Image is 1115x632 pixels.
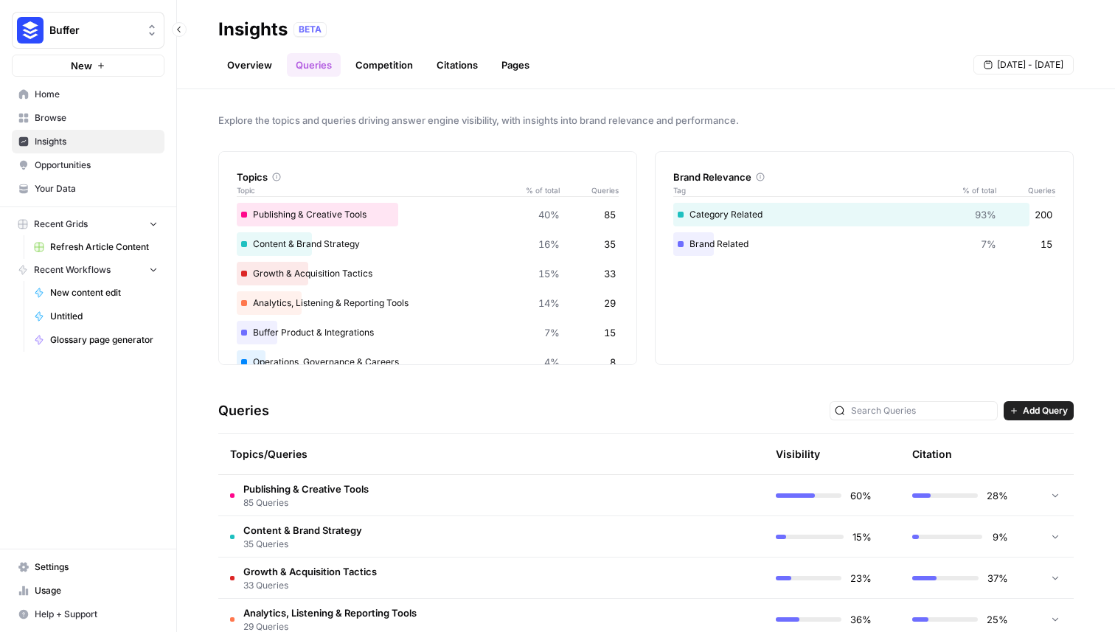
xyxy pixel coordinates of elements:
[12,12,164,49] button: Workspace: Buffer
[538,266,560,281] span: 15%
[218,400,269,421] h3: Queries
[287,53,341,77] a: Queries
[50,240,158,254] span: Refresh Article Content
[243,579,377,592] span: 33 Queries
[604,325,616,340] span: 15
[237,291,619,315] div: Analytics, Listening & Reporting Tools
[34,263,111,277] span: Recent Workflows
[987,488,1008,503] span: 28%
[997,58,1063,72] span: [DATE] - [DATE]
[237,232,619,256] div: Content & Brand Strategy
[973,55,1074,74] button: [DATE] - [DATE]
[50,310,158,323] span: Untitled
[493,53,538,77] a: Pages
[12,130,164,153] a: Insights
[71,58,92,73] span: New
[610,355,616,369] span: 8
[673,232,1055,256] div: Brand Related
[981,237,996,251] span: 7%
[1035,207,1052,222] span: 200
[12,603,164,626] button: Help + Support
[952,184,996,196] span: % of total
[237,262,619,285] div: Growth & Acquisition Tactics
[27,235,164,259] a: Refresh Article Content
[560,184,619,196] span: Queries
[975,207,996,222] span: 93%
[673,170,1055,184] div: Brand Relevance
[850,571,872,586] span: 23%
[347,53,422,77] a: Competition
[515,184,560,196] span: % of total
[12,83,164,106] a: Home
[50,333,158,347] span: Glossary page generator
[12,55,164,77] button: New
[12,177,164,201] a: Your Data
[35,584,158,597] span: Usage
[604,266,616,281] span: 33
[293,22,327,37] div: BETA
[27,305,164,328] a: Untitled
[237,321,619,344] div: Buffer Product & Integrations
[35,608,158,621] span: Help + Support
[243,605,417,620] span: Analytics, Listening & Reporting Tools
[604,296,616,310] span: 29
[50,286,158,299] span: New content edit
[538,237,560,251] span: 16%
[991,529,1008,544] span: 9%
[35,135,158,148] span: Insights
[12,555,164,579] a: Settings
[35,560,158,574] span: Settings
[243,523,362,538] span: Content & Brand Strategy
[428,53,487,77] a: Citations
[538,296,560,310] span: 14%
[237,184,515,196] span: Topic
[1004,401,1074,420] button: Add Query
[987,612,1008,627] span: 25%
[237,170,619,184] div: Topics
[243,482,369,496] span: Publishing & Creative Tools
[912,434,952,474] div: Citation
[604,237,616,251] span: 35
[851,403,993,418] input: Search Queries
[243,496,369,510] span: 85 Queries
[544,325,560,340] span: 7%
[35,159,158,172] span: Opportunities
[17,17,44,44] img: Buffer Logo
[673,203,1055,226] div: Category Related
[538,207,560,222] span: 40%
[776,447,820,462] div: Visibility
[12,106,164,130] a: Browse
[35,182,158,195] span: Your Data
[243,564,377,579] span: Growth & Acquisition Tactics
[1023,404,1068,417] span: Add Query
[12,213,164,235] button: Recent Grids
[49,23,139,38] span: Buffer
[12,579,164,603] a: Usage
[852,529,872,544] span: 15%
[12,259,164,281] button: Recent Workflows
[230,434,612,474] div: Topics/Queries
[1041,237,1052,251] span: 15
[243,538,362,551] span: 35 Queries
[218,113,1074,128] span: Explore the topics and queries driving answer engine visibility, with insights into brand relevan...
[12,153,164,177] a: Opportunities
[850,612,872,627] span: 36%
[27,328,164,352] a: Glossary page generator
[35,111,158,125] span: Browse
[237,350,619,374] div: Operations, Governance & Careers
[996,184,1055,196] span: Queries
[218,53,281,77] a: Overview
[35,88,158,101] span: Home
[34,218,88,231] span: Recent Grids
[987,571,1008,586] span: 37%
[544,355,560,369] span: 4%
[27,281,164,305] a: New content edit
[237,203,619,226] div: Publishing & Creative Tools
[604,207,616,222] span: 85
[218,18,288,41] div: Insights
[673,184,952,196] span: Tag
[850,488,872,503] span: 60%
